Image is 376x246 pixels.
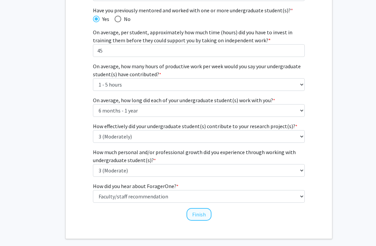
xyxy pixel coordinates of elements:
[93,182,179,190] label: How did you hear about ForagerOne?
[5,216,28,241] iframe: Chat
[121,15,131,23] span: No
[100,15,109,23] span: Yes
[187,208,211,221] button: Finish
[93,62,305,78] label: On average, how many hours of productive work per week would you say your undergraduate student(s...
[93,122,297,130] label: How effectively did your undergraduate student(s) contribute to your research project(s)?
[93,14,305,23] mat-radio-group: Have you previously mentored and worked with one or more undergraduate student(s)?
[93,29,292,44] span: On average, per student, approximately how much time (hours) did you have to invest in training t...
[93,148,305,164] label: How much personal and/or professional growth did you experience through working with undergraduat...
[93,6,305,14] span: Have you previously mentored and worked with one or more undergraduate student(s)?
[93,96,275,104] label: On average, how long did each of your undergraduate student(s) work with you?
